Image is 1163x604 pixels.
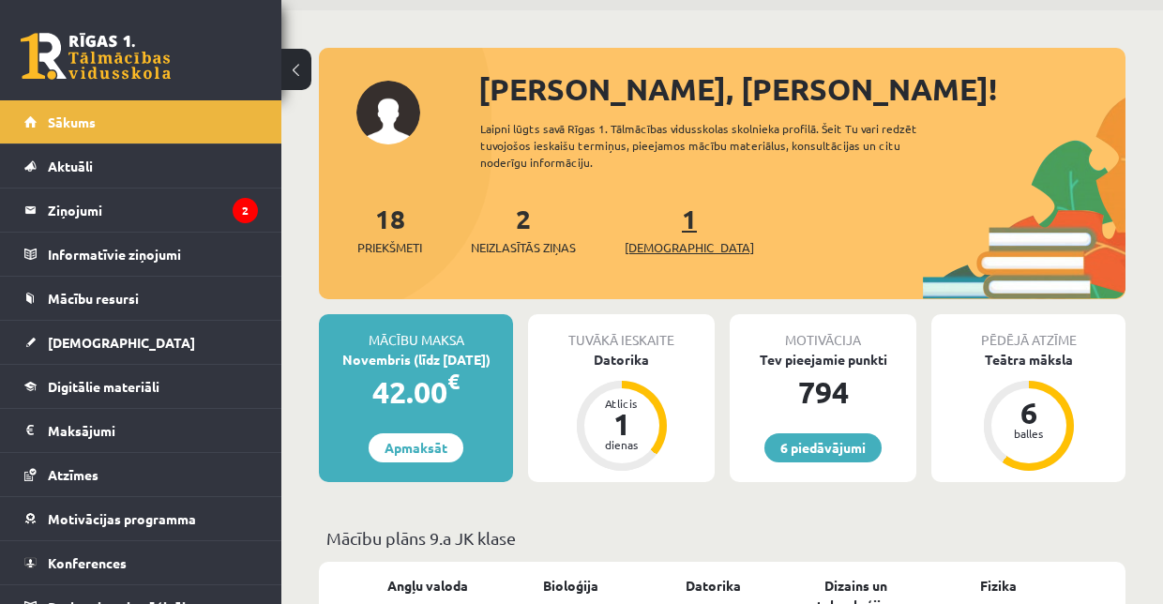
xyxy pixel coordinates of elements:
[357,202,422,257] a: 18Priekšmeti
[1001,398,1057,428] div: 6
[1001,428,1057,439] div: balles
[24,233,258,276] a: Informatīvie ziņojumi
[931,350,1125,474] a: Teātra māksla 6 balles
[24,189,258,232] a: Ziņojumi2
[48,378,159,395] span: Digitālie materiāli
[480,120,964,171] div: Laipni lūgts savā Rīgas 1. Tālmācības vidusskolas skolnieka profilā. Šeit Tu vari redzēt tuvojošo...
[48,510,196,527] span: Motivācijas programma
[528,314,715,350] div: Tuvākā ieskaite
[319,314,513,350] div: Mācību maksa
[594,439,650,450] div: dienas
[447,368,460,395] span: €
[369,433,463,462] a: Apmaksāt
[730,314,916,350] div: Motivācija
[931,350,1125,370] div: Teātra māksla
[730,370,916,415] div: 794
[24,497,258,540] a: Motivācijas programma
[48,290,139,307] span: Mācību resursi
[471,202,576,257] a: 2Neizlasītās ziņas
[625,238,754,257] span: [DEMOGRAPHIC_DATA]
[543,576,598,596] a: Bioloģija
[24,365,258,408] a: Digitālie materiāli
[764,433,882,462] a: 6 piedāvājumi
[48,158,93,174] span: Aktuāli
[48,466,98,483] span: Atzīmes
[625,202,754,257] a: 1[DEMOGRAPHIC_DATA]
[686,576,741,596] a: Datorika
[319,350,513,370] div: Novembris (līdz [DATE])
[24,321,258,364] a: [DEMOGRAPHIC_DATA]
[233,198,258,223] i: 2
[24,144,258,188] a: Aktuāli
[24,100,258,143] a: Sākums
[48,113,96,130] span: Sākums
[48,409,258,452] legend: Maksājumi
[326,525,1118,551] p: Mācību plāns 9.a JK klase
[931,314,1125,350] div: Pēdējā atzīme
[478,67,1125,112] div: [PERSON_NAME], [PERSON_NAME]!
[48,554,127,571] span: Konferences
[24,277,258,320] a: Mācību resursi
[594,409,650,439] div: 1
[319,370,513,415] div: 42.00
[387,576,468,596] a: Angļu valoda
[471,238,576,257] span: Neizlasītās ziņas
[24,409,258,452] a: Maksājumi
[730,350,916,370] div: Tev pieejamie punkti
[48,189,258,232] legend: Ziņojumi
[48,334,195,351] span: [DEMOGRAPHIC_DATA]
[21,33,171,80] a: Rīgas 1. Tālmācības vidusskola
[48,233,258,276] legend: Informatīvie ziņojumi
[357,238,422,257] span: Priekšmeti
[980,576,1017,596] a: Fizika
[24,453,258,496] a: Atzīmes
[528,350,715,474] a: Datorika Atlicis 1 dienas
[24,541,258,584] a: Konferences
[594,398,650,409] div: Atlicis
[528,350,715,370] div: Datorika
